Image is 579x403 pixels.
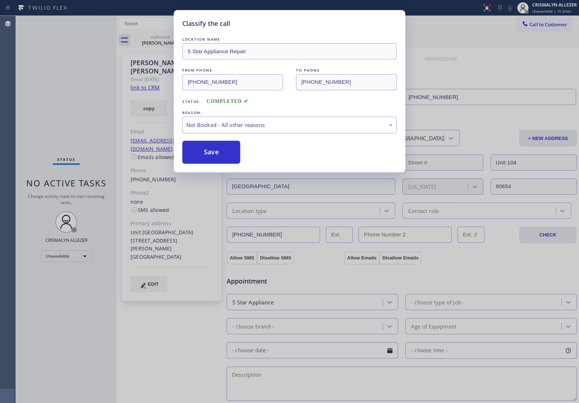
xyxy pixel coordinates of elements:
[182,74,283,90] input: From phone
[186,121,393,129] div: Not Booked - All other reasons
[182,67,283,74] div: FROM PHONE
[296,67,397,74] div: TO PHONE
[296,74,397,90] input: To phone
[182,109,397,117] div: REASON:
[182,19,230,28] h5: Classify the call
[182,36,397,43] div: LOCATION NAME
[207,99,249,104] span: COMPLETED
[182,141,240,164] button: Save
[182,99,201,104] span: Status:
